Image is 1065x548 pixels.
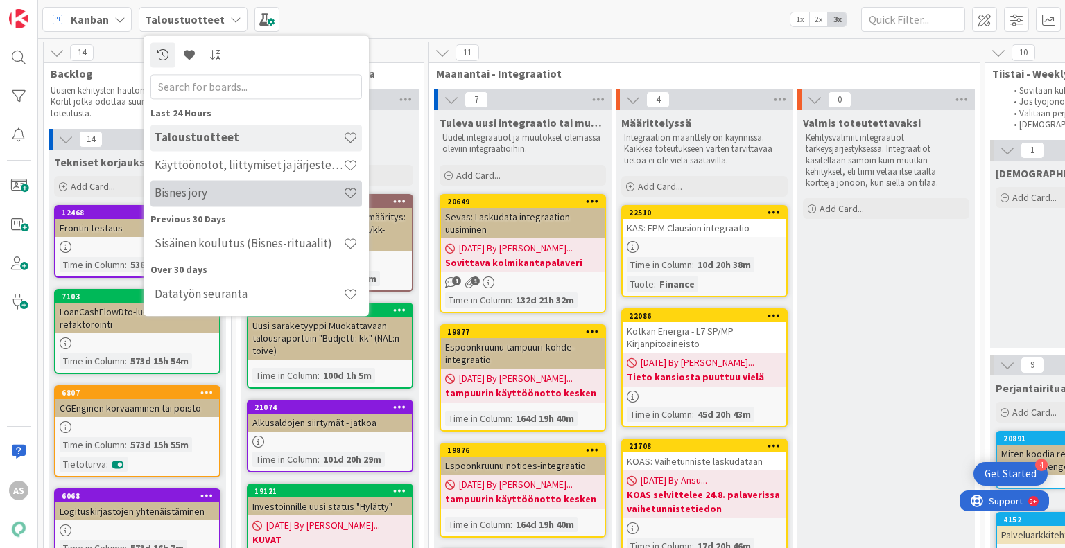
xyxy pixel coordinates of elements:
[125,353,127,369] span: :
[623,440,786,470] div: 21708KOAS: Vaihetunniste laskudataan
[254,403,412,412] div: 21074
[51,67,214,80] span: Backlog
[627,407,692,422] div: Time in Column
[445,517,510,532] div: Time in Column
[55,303,219,333] div: LoanCashFlowDto-luokan refaktorointi
[150,106,362,121] div: Last 24 Hours
[70,44,94,61] span: 14
[654,276,656,292] span: :
[828,12,847,26] span: 3x
[623,206,786,219] div: 22510
[248,401,412,432] div: 21074Alkusaldojen siirtymät - jatkoa
[441,208,605,238] div: Sevas: Laskudata integraation uusiminen
[9,520,28,539] img: avatar
[456,44,479,61] span: 11
[512,411,578,426] div: 164d 19h 40m
[266,518,380,533] span: [DATE] By [PERSON_NAME]...
[803,116,921,130] span: Valmis toteutettavaksi
[447,197,605,206] div: 20649
[60,257,125,272] div: Time in Column
[29,2,63,19] span: Support
[1012,191,1057,204] span: Add Card...
[627,276,654,292] div: Tuote
[320,452,385,467] div: 101d 20h 29m
[440,116,606,130] span: Tuleva uusi integraatio tai muutos
[1012,406,1057,418] span: Add Card...
[445,492,600,506] b: tampuurin käyttöönotto kesken
[127,437,192,452] div: 573d 15h 55m
[692,407,694,422] span: :
[155,186,343,200] h4: Bisnes jory
[459,241,573,256] span: [DATE] By [PERSON_NAME]...
[512,517,578,532] div: 164d 19h 40m
[621,205,788,297] a: 22510KAS: FPM Clausion integraatioTime in Column:10d 20h 38mTuote:Finance
[62,388,219,398] div: 6807
[694,407,754,422] div: 45d 20h 43m
[447,327,605,337] div: 19877
[441,326,605,369] div: 19877Espoonkruunu tampuuri-kohde-integraatio
[621,308,788,427] a: 22086Kotkan Energia - L7 SP/MP Kirjanpitoaineisto[DATE] By [PERSON_NAME]...Tieto kansiosta puuttu...
[471,276,480,285] span: 1
[641,355,754,370] span: [DATE] By [PERSON_NAME]...
[1035,459,1048,471] div: 4
[252,533,408,547] b: KUVAT
[60,457,106,472] div: Tietoturva
[512,292,578,308] div: 132d 21h 32m
[623,440,786,452] div: 21708
[55,219,219,237] div: Frontin testaus
[71,180,115,193] span: Add Card...
[62,491,219,501] div: 6068
[445,386,600,400] b: tampuurin käyttöönotto kesken
[155,237,343,251] h4: Sisäinen koulutus (Bisnes-rituaalit)
[55,290,219,333] div: 7103LoanCashFlowDto-luokan refaktorointi
[320,368,375,383] div: 100d 1h 5m
[621,116,691,130] span: Määrittelyssä
[627,488,782,515] b: KOAS selvittelee 24.8. palaverissa vaihetunnistetiedon
[629,208,786,218] div: 22510
[55,387,219,417] div: 6807CGEnginen korvaaminen tai poisto
[459,477,573,492] span: [DATE] By [PERSON_NAME]...
[55,206,219,237] div: 12468Frontin testaus
[510,517,512,532] span: :
[828,91,851,108] span: 0
[248,485,412,515] div: 19121Investoinnille uusi status "Hylätty"
[627,370,782,384] b: Tieto kansiosta puuttuu vielä
[445,256,600,269] b: Sovittava kolmikantapalaveri
[623,206,786,237] div: 22510KAS: FPM Clausion integraatio
[247,400,413,472] a: 21074Alkusaldojen siirtymät - jatkoaTime in Column:101d 20h 29m
[127,257,192,272] div: 538d 21h 46m
[436,67,962,80] span: Maanantai - Integraatiot
[447,445,605,455] div: 19876
[809,12,828,26] span: 2x
[79,131,103,148] span: 14
[440,324,606,432] a: 19877Espoonkruunu tampuuri-kohde-integraatio[DATE] By [PERSON_NAME]...tampuurin käyttöönotto kesk...
[248,485,412,497] div: 19121
[55,387,219,399] div: 6807
[55,206,219,219] div: 12468
[440,194,606,313] a: 20649Sevas: Laskudata integraation uusiminen[DATE] By [PERSON_NAME]...Sovittava kolmikantapalaver...
[1012,44,1035,61] span: 10
[54,155,156,169] span: Tekniset korjaukset
[441,326,605,338] div: 19877
[247,303,413,389] a: 21217Uusi saraketyyppi Muokattavaan talousraporttiin "Budjetti: kk" (NAL:n toive)Time in Column:1...
[155,159,343,173] h4: Käyttöönotot, liittymiset ja järjestelmävaihdokset
[252,452,318,467] div: Time in Column
[106,457,108,472] span: :
[150,212,362,227] div: Previous 30 Days
[318,452,320,467] span: :
[510,292,512,308] span: :
[973,462,1048,486] div: Open Get Started checklist, remaining modules: 4
[248,497,412,515] div: Investoinnille uusi status "Hylätty"
[623,219,786,237] div: KAS: FPM Clausion integraatio
[442,132,603,155] p: Uudet integraatiot ja muutokset olemassa oleviin integraatioihin.
[985,467,1037,481] div: Get Started
[623,452,786,470] div: KOAS: Vaihetunniste laskudataan
[452,276,461,285] span: 1
[629,311,786,321] div: 22086
[145,12,225,26] b: Taloustuotteet
[55,502,219,520] div: Logituskirjastojen yhtenäistäminen
[641,473,707,488] span: [DATE] By Ansu...
[1021,142,1044,159] span: 1
[55,490,219,520] div: 6068Logituskirjastojen yhtenäistäminen
[248,304,412,360] div: 21217Uusi saraketyyppi Muokattavaan talousraporttiin "Budjetti: kk" (NAL:n toive)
